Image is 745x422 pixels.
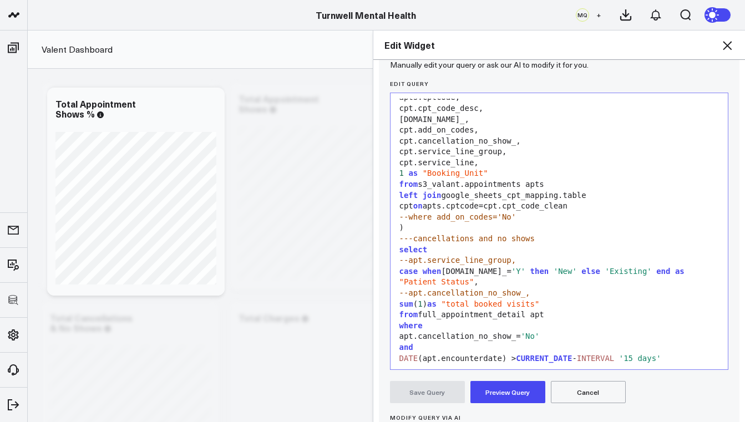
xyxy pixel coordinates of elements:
span: sum [399,299,413,308]
span: where [399,321,423,330]
span: 'Existing' [605,267,651,276]
span: from [399,180,418,189]
div: cpt.service_line_group, [396,146,723,157]
label: Modify Query via AI [390,414,729,421]
span: INTERVAL [577,354,614,363]
span: case [399,267,418,276]
span: when [423,267,442,276]
div: s3_valant.appointments apts [396,179,723,190]
span: join [423,191,442,200]
span: left [399,191,418,200]
div: ) [396,222,723,233]
h2: Edit Widget [384,39,734,51]
div: cpt.cpt_code_desc, [396,103,723,114]
div: google_sheets_cpt_mapping.table cpt apts.cptcode=cpt.cpt_code_clean [396,190,723,212]
span: and [399,343,413,352]
div: cpt.cancellation_no_show_, [396,136,723,147]
span: 'Y' [511,267,525,276]
div: [DOMAIN_NAME]_, [396,114,723,125]
span: as [675,267,685,276]
div: ( ) [396,299,723,310]
span: CURRENT_DATE [516,354,572,363]
span: 'No' [521,332,540,340]
span: --apt.cancellation_no_show_, [399,288,530,297]
div: cpt.add_on_codes, [396,125,723,136]
span: + [596,11,601,19]
span: as [427,299,437,308]
button: Save Query [390,381,465,403]
span: 1 [399,169,404,177]
a: Turnwell Mental Health [316,9,416,21]
span: else [581,267,600,276]
div: MQ [576,8,589,22]
div: (apt.encounterdate) > - [396,353,723,364]
span: then [530,267,549,276]
button: Cancel [551,381,626,403]
span: ---cancellations and no shows [399,234,535,243]
div: [DOMAIN_NAME]_= , [396,266,723,288]
span: '15 days' [619,354,661,363]
span: "Booking_Unit" [423,169,488,177]
span: DATE [399,354,418,363]
span: 1 [418,299,422,308]
span: --apt.service_line_group, [399,256,516,265]
button: + [592,8,605,22]
span: --where add_on_codes='No' [399,212,516,221]
div: apt.cancellation_no_show_= [396,331,723,342]
span: from [399,310,418,319]
span: "total booked visits" [441,299,539,308]
span: on [413,201,423,210]
label: Edit Query [390,80,729,87]
span: end [656,267,670,276]
div: cpt.service_line, [396,157,723,169]
span: 'New' [554,267,577,276]
span: select [399,245,428,254]
p: Manually edit your query or ask our AI to modify it for you. [390,60,589,69]
div: full_appointment_detail apt [396,309,723,321]
span: "Patient Status" [399,277,474,286]
span: as [408,169,418,177]
button: Preview Query [470,381,545,403]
